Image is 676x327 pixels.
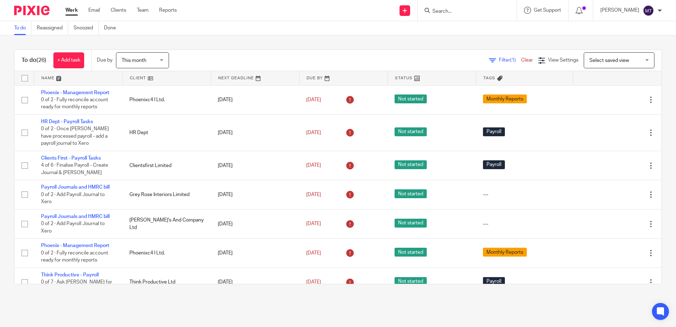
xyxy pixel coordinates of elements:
[211,268,299,297] td: [DATE]
[41,214,110,219] a: Payroll Journals and HMRC bill
[122,268,211,297] td: Think Productive Ltd
[395,219,427,228] span: Not started
[65,7,78,14] a: Work
[306,251,321,256] span: [DATE]
[88,7,100,14] a: Email
[600,7,639,14] p: [PERSON_NAME]
[534,8,561,13] span: Get Support
[483,191,566,198] div: ---
[122,151,211,180] td: Clientsfirst Limited
[122,180,211,209] td: Grey Rose Interiors Limited
[521,58,533,63] a: Clear
[395,189,427,198] span: Not started
[97,57,112,64] p: Due by
[548,58,578,63] span: View Settings
[41,280,112,292] span: 0 of 7 · Ask [PERSON_NAME] for any changes to payroll
[41,127,109,146] span: 0 of 2 · Once [PERSON_NAME] have processed payroll - add a payroll journal to Xero
[22,57,46,64] h1: To do
[41,163,108,176] span: 4 of 6 · Finalise Payroll - Create Journal & [PERSON_NAME]
[159,7,177,14] a: Reports
[395,248,427,257] span: Not started
[306,222,321,226] span: [DATE]
[395,127,427,136] span: Not started
[483,94,527,103] span: Monthly Reports
[306,192,321,197] span: [DATE]
[104,21,121,35] a: Done
[41,185,110,190] a: Payroll Journals and HMRC bill
[122,58,146,63] span: This month
[41,222,105,234] span: 0 of 2 · Add Payroll Journal to Xero
[122,209,211,238] td: [PERSON_NAME]'s And Company Ltd
[111,7,126,14] a: Clients
[14,21,31,35] a: To do
[483,277,505,286] span: Payroll
[211,114,299,151] td: [DATE]
[483,248,527,257] span: Monthly Reports
[306,280,321,285] span: [DATE]
[137,7,148,14] a: Team
[41,251,108,263] span: 0 of 2 · Fully reconcile account ready for monthly reports
[211,209,299,238] td: [DATE]
[41,90,109,95] a: Phoenix - Management Report
[499,58,521,63] span: Filter
[41,119,93,124] a: HR Dept - Payroll Tasks
[306,163,321,168] span: [DATE]
[41,192,105,205] span: 0 of 2 · Add Payroll Journal to Xero
[432,8,495,15] input: Search
[589,58,629,63] span: Select saved view
[211,239,299,268] td: [DATE]
[395,94,427,103] span: Not started
[122,114,211,151] td: HR Dept
[483,160,505,169] span: Payroll
[122,239,211,268] td: Phoenixc4 I Ltd.
[306,130,321,135] span: [DATE]
[395,160,427,169] span: Not started
[483,76,495,80] span: Tags
[122,85,211,114] td: Phoenixc4 I Ltd.
[306,97,321,102] span: [DATE]
[53,52,84,68] a: + Add task
[37,21,68,35] a: Reassigned
[510,58,516,63] span: (1)
[41,97,108,110] span: 0 of 2 · Fully reconcile account ready for monthly reports
[41,243,109,248] a: Phoenix - Management Report
[211,180,299,209] td: [DATE]
[211,151,299,180] td: [DATE]
[483,127,505,136] span: Payroll
[483,220,566,228] div: ---
[74,21,99,35] a: Snoozed
[211,85,299,114] td: [DATE]
[395,277,427,286] span: Not started
[643,5,654,16] img: svg%3E
[41,272,99,277] a: Think Productive - Payroll
[14,6,49,15] img: Pixie
[36,57,46,63] span: (26)
[41,156,101,161] a: Clients First - Payroll Tasks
